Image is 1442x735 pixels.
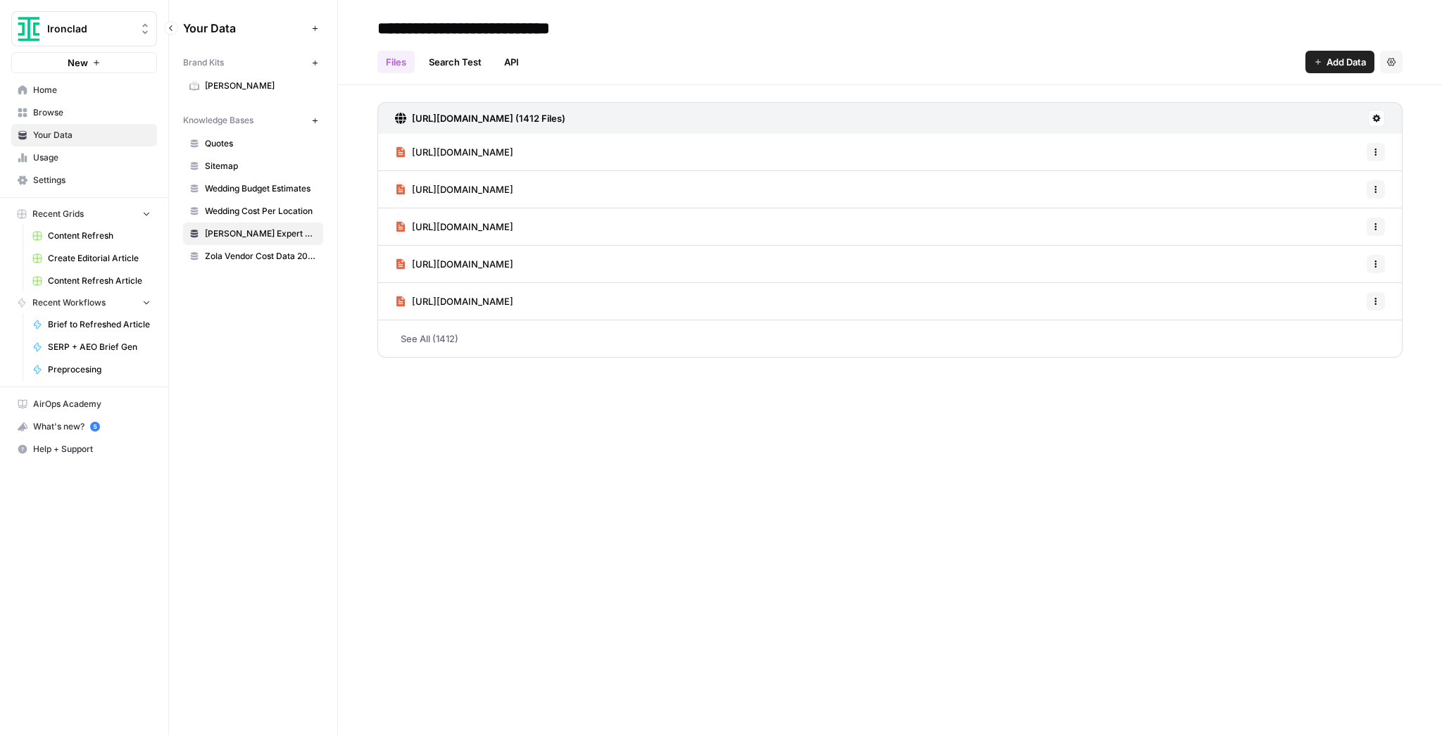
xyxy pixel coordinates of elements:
span: Content Refresh [48,230,151,242]
a: Search Test [420,51,490,73]
span: [URL][DOMAIN_NAME] [412,145,513,159]
a: Preprocesing [26,358,157,381]
span: [PERSON_NAME] [205,80,317,92]
span: New [68,56,88,70]
a: [URL][DOMAIN_NAME] [395,171,513,208]
span: Recent Workflows [32,296,106,309]
button: Recent Workflows [11,292,157,313]
text: 5 [93,423,96,430]
span: Create Editorial Article [48,252,151,265]
span: SERP + AEO Brief Gen [48,341,151,353]
span: Add Data [1327,55,1366,69]
a: Browse [11,101,157,124]
span: Brand Kits [183,56,224,69]
a: Create Editorial Article [26,247,157,270]
a: [PERSON_NAME] [183,75,323,97]
span: Settings [33,174,151,187]
span: Preprocesing [48,363,151,376]
a: [URL][DOMAIN_NAME] [395,208,513,245]
img: Ironclad Logo [16,16,42,42]
a: SERP + AEO Brief Gen [26,336,157,358]
button: Add Data [1305,51,1374,73]
span: Help + Support [33,443,151,456]
a: Quotes [183,132,323,155]
span: AirOps Academy [33,398,151,410]
button: Workspace: Ironclad [11,11,157,46]
span: Usage [33,151,151,164]
a: [URL][DOMAIN_NAME] [395,246,513,282]
span: Wedding Budget Estimates [205,182,317,195]
span: [URL][DOMAIN_NAME] [412,220,513,234]
span: Ironclad [47,22,132,36]
a: API [496,51,527,73]
span: [PERSON_NAME] Expert Advice Articles [205,227,317,240]
span: Home [33,84,151,96]
a: Sitemap [183,155,323,177]
button: New [11,52,157,73]
a: Zola Vendor Cost Data 2025 [183,245,323,268]
span: Quotes [205,137,317,150]
a: [URL][DOMAIN_NAME] [395,283,513,320]
a: [URL][DOMAIN_NAME] (1412 Files) [395,103,565,134]
a: [PERSON_NAME] Expert Advice Articles [183,222,323,245]
span: Brief to Refreshed Article [48,318,151,331]
span: Sitemap [205,160,317,172]
a: Wedding Budget Estimates [183,177,323,200]
span: Knowledge Bases [183,114,253,127]
button: What's new? 5 [11,415,157,438]
a: AirOps Academy [11,393,157,415]
a: Usage [11,146,157,169]
a: Settings [11,169,157,191]
a: Your Data [11,124,157,146]
a: Wedding Cost Per Location [183,200,323,222]
span: Browse [33,106,151,119]
span: [URL][DOMAIN_NAME] [412,294,513,308]
h3: [URL][DOMAIN_NAME] (1412 Files) [412,111,565,125]
span: Your Data [33,129,151,142]
span: Recent Grids [32,208,84,220]
span: Zola Vendor Cost Data 2025 [205,250,317,263]
a: Content Refresh Article [26,270,157,292]
span: Wedding Cost Per Location [205,205,317,218]
span: [URL][DOMAIN_NAME] [412,257,513,271]
button: Help + Support [11,438,157,460]
a: Files [377,51,415,73]
span: Your Data [183,20,306,37]
a: See All (1412) [377,320,1403,357]
div: What's new? [12,416,156,437]
a: [URL][DOMAIN_NAME] [395,134,513,170]
button: Recent Grids [11,203,157,225]
span: [URL][DOMAIN_NAME] [412,182,513,196]
a: Home [11,79,157,101]
a: Brief to Refreshed Article [26,313,157,336]
a: 5 [90,422,100,432]
span: Content Refresh Article [48,275,151,287]
a: Content Refresh [26,225,157,247]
